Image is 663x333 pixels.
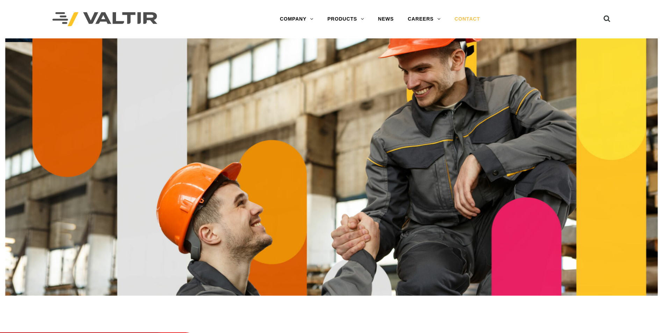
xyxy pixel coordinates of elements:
[320,12,371,26] a: PRODUCTS
[448,12,487,26] a: CONTACT
[5,38,658,296] img: Contact_1
[273,12,320,26] a: COMPANY
[371,12,401,26] a: NEWS
[52,12,157,27] img: Valtir
[401,12,448,26] a: CAREERS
